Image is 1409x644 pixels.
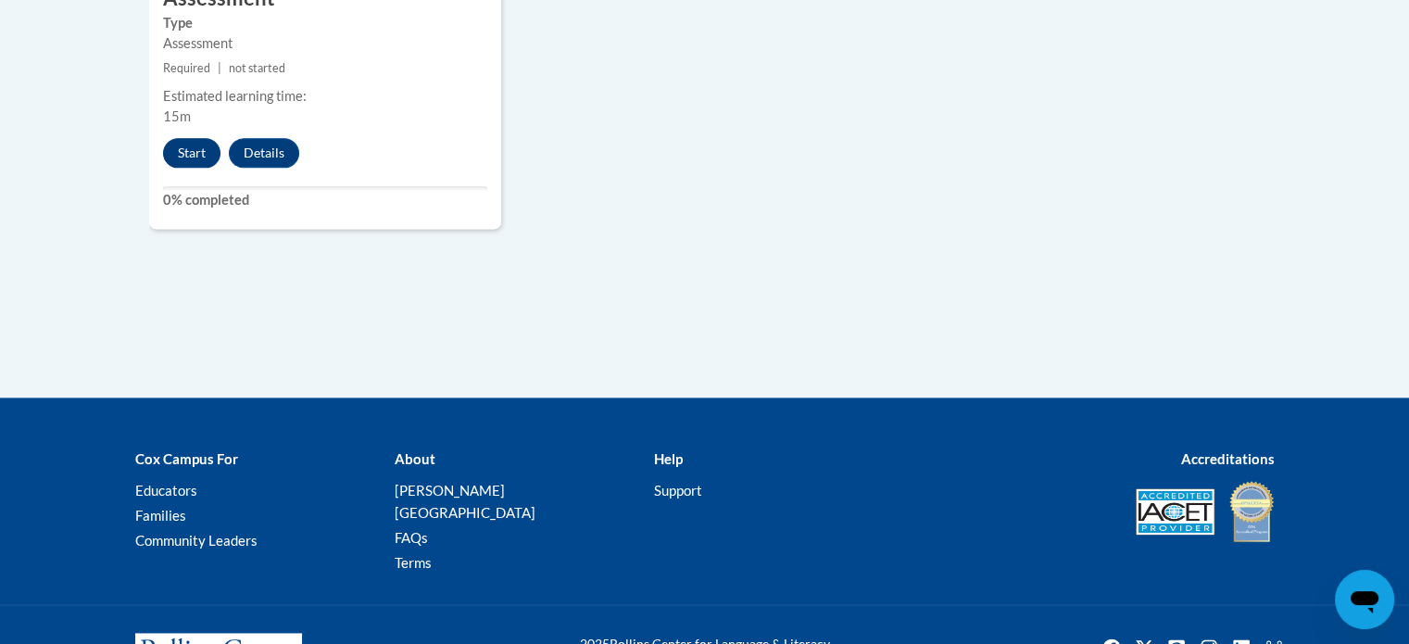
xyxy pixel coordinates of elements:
a: Community Leaders [135,532,258,549]
b: About [394,450,434,467]
img: IDA® Accredited [1228,479,1275,544]
a: Families [135,507,186,524]
b: Accreditations [1181,450,1275,467]
span: 15m [163,108,191,124]
label: 0% completed [163,190,487,210]
b: Help [653,450,682,467]
div: Estimated learning time: [163,86,487,107]
button: Start [163,138,220,168]
div: Assessment [163,33,487,54]
a: Support [653,482,701,499]
a: Educators [135,482,197,499]
button: Details [229,138,299,168]
span: not started [229,61,285,75]
b: Cox Campus For [135,450,238,467]
iframe: Button to launch messaging window [1335,570,1394,629]
a: Terms [394,554,431,571]
span: | [218,61,221,75]
span: Required [163,61,210,75]
a: FAQs [394,529,427,546]
a: [PERSON_NAME][GEOGRAPHIC_DATA] [394,482,535,521]
img: Accredited IACET® Provider [1136,488,1214,535]
label: Type [163,13,487,33]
